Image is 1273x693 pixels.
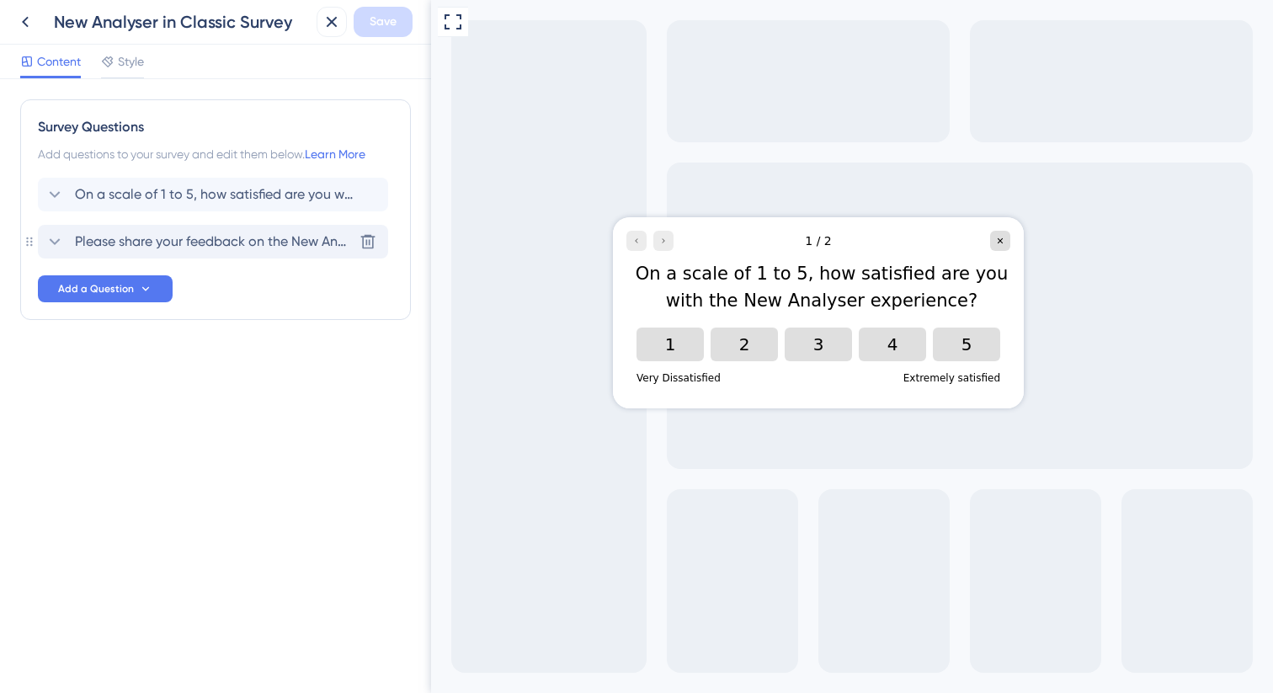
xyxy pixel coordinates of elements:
span: Save [370,12,397,32]
span: Add a Question [58,282,134,296]
span: On a scale of 1 to 5, how satisfied are you with the New Analyser experience? [75,184,353,205]
button: Add a Question [38,275,173,302]
div: Add questions to your survey and edit them below. [38,144,393,164]
iframe: UserGuiding Survey [182,217,593,408]
span: Content [37,51,81,72]
a: Learn More [305,147,365,161]
span: Please share your feedback on the New Analyser below: [75,232,353,252]
span: Style [118,51,144,72]
button: Save [354,7,413,37]
div: Survey Questions [38,117,393,137]
div: New Analyser in Classic Survey [54,10,310,34]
